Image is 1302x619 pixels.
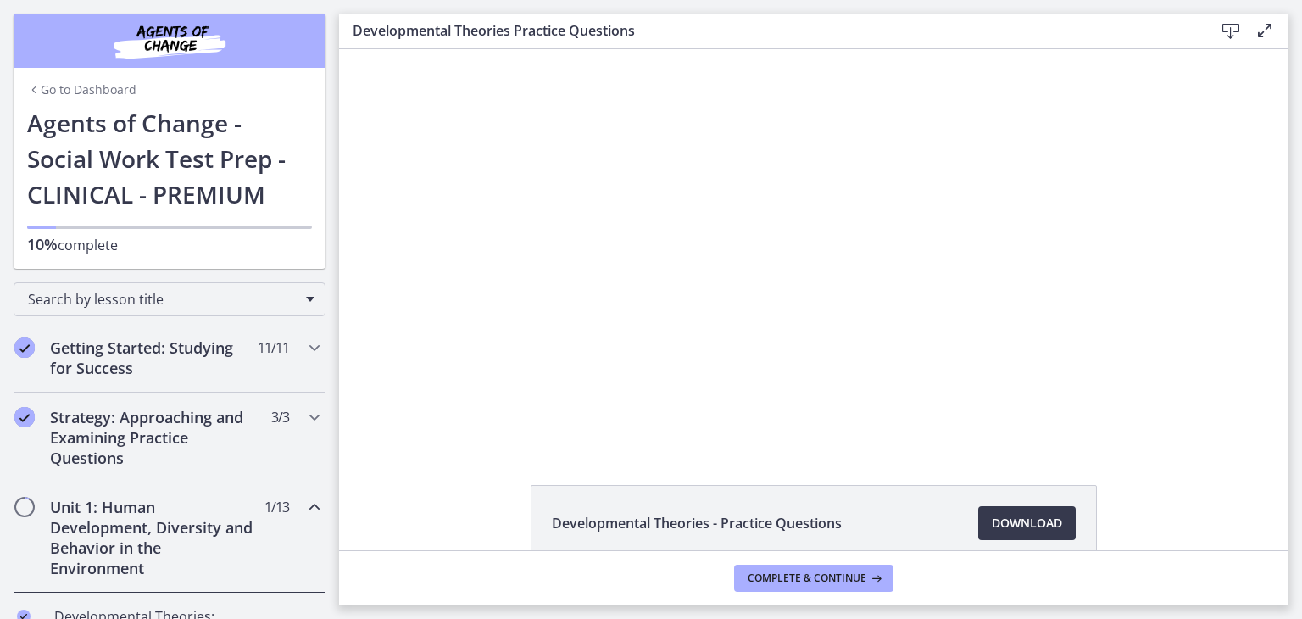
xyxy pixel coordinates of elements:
h2: Strategy: Approaching and Examining Practice Questions [50,407,257,468]
i: Completed [14,407,35,427]
span: 1 / 13 [264,497,289,517]
span: Developmental Theories - Practice Questions [552,513,842,533]
span: Complete & continue [748,572,866,585]
i: Completed [14,337,35,358]
span: 10% [27,234,58,254]
div: Search by lesson title [14,282,325,316]
a: Go to Dashboard [27,81,136,98]
img: Agents of Change [68,20,271,61]
h2: Getting Started: Studying for Success [50,337,257,378]
span: 11 / 11 [258,337,289,358]
span: Download [992,513,1062,533]
h3: Developmental Theories Practice Questions [353,20,1187,41]
a: Download [978,506,1076,540]
span: Search by lesson title [28,290,298,309]
iframe: Video Lesson [339,49,1288,446]
p: complete [27,234,312,255]
h2: Unit 1: Human Development, Diversity and Behavior in the Environment [50,497,257,578]
button: Complete & continue [734,565,893,592]
h1: Agents of Change - Social Work Test Prep - CLINICAL - PREMIUM [27,105,312,212]
span: 3 / 3 [271,407,289,427]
